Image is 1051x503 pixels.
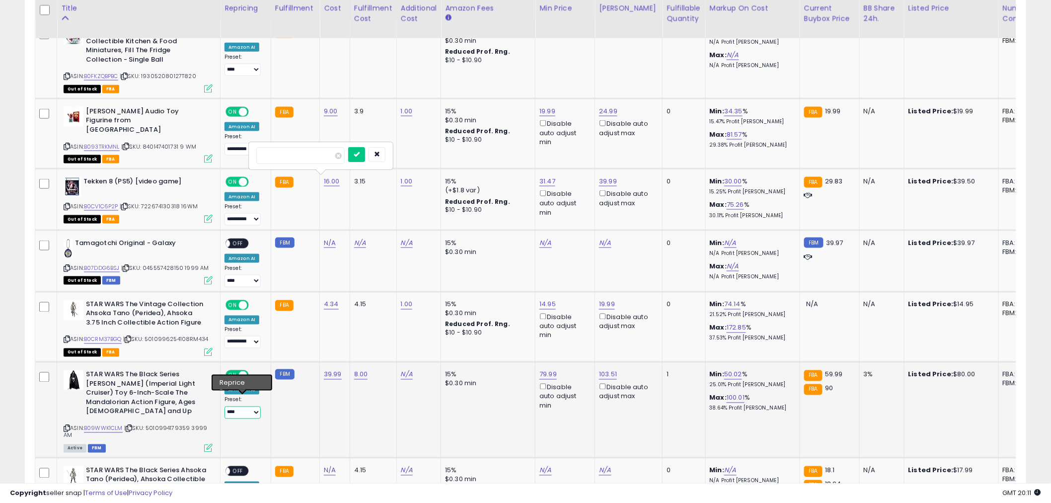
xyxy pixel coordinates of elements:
b: STAR WARS The Black Series Ahsoka Tano (Peridea), Ahsoka Collectible 6 Inch Action Figure [86,466,207,497]
div: Amazon AI [225,254,259,263]
div: ASIN: [64,239,213,284]
a: 19.99 [599,300,615,310]
b: Listed Price: [908,176,954,186]
span: OFF [247,178,263,186]
div: Amazon AI [225,122,259,131]
span: 2025-09-10 20:11 GMT [1003,488,1041,498]
div: 15% [445,370,527,379]
div: Markup on Cost [710,3,796,13]
div: FBA: n/a [1003,466,1036,475]
span: OFF [230,240,246,248]
b: Min: [710,106,725,116]
a: N/A [724,238,736,248]
a: 39.99 [324,370,342,380]
a: 31.47 [539,176,555,186]
b: Min: [710,370,725,379]
div: FBA: 3 [1003,370,1036,379]
b: ZURU Mini Brands Mini Minis, Collectible Kitchen & Food Miniatures, Fill The Fridge Collection - ... [86,27,207,67]
p: 21.52% Profit [PERSON_NAME] [710,312,792,319]
div: FBA: 11 [1003,177,1036,186]
span: | SKU: 5010994179359 3999 AM [64,424,207,439]
a: B09WWK1CLM [84,424,123,433]
small: FBA [275,107,294,118]
span: ON [226,107,239,116]
b: Min: [710,238,725,248]
div: $10 - $10.90 [445,136,527,144]
a: B093TRKMNL [84,143,120,151]
a: 172.85 [727,323,746,333]
strong: Copyright [10,488,46,498]
a: 100.01 [727,393,745,403]
div: $0.30 min [445,309,527,318]
span: FBM [88,444,106,453]
div: Title [61,3,216,13]
img: 31LMDKY74CL._SL40_.jpg [64,466,83,486]
div: Current Buybox Price [804,3,855,24]
div: $14.95 [908,300,991,309]
small: Amazon Fees. [445,13,451,22]
a: N/A [599,238,611,248]
div: Preset: [225,327,263,349]
p: 38.64% Profit [PERSON_NAME] [710,405,792,412]
span: N/A [807,300,819,309]
small: FBA [804,466,823,477]
b: Max: [710,50,727,60]
div: ASIN: [64,107,213,162]
span: All listings currently available for purchase on Amazon [64,444,86,453]
div: 0 [667,177,697,186]
p: 37.53% Profit [PERSON_NAME] [710,335,792,342]
div: ASIN: [64,300,213,355]
a: 1.00 [401,176,413,186]
div: Disable auto adjust min [539,118,587,147]
div: (+$1.8 var) [445,186,527,195]
small: FBA [275,177,294,188]
a: 8.00 [354,370,368,380]
p: 30.11% Profit [PERSON_NAME] [710,212,792,219]
div: Repricing [225,3,267,13]
p: 29.38% Profit [PERSON_NAME] [710,142,792,149]
span: OFF [247,301,263,309]
span: OFF [230,467,246,475]
span: 29.83 [825,176,843,186]
div: % [710,394,792,412]
a: N/A [354,238,366,248]
a: 24.99 [599,106,617,116]
a: 19.99 [539,106,555,116]
b: Max: [710,393,727,403]
p: N/A Profit [PERSON_NAME] [710,39,792,46]
p: 25.01% Profit [PERSON_NAME] [710,382,792,389]
a: 75.26 [727,200,744,210]
a: 4.34 [324,300,339,310]
div: ASIN: [64,27,213,92]
img: 410jYE5xqdL._SL40_.jpg [64,107,83,127]
b: Reduced Prof. Rng. [445,320,510,329]
b: Listed Price: [908,370,954,379]
small: FBA [804,370,823,381]
div: $19.99 [908,107,991,116]
span: | SKU: 045557428150 1999 AM [121,264,209,272]
a: N/A [599,466,611,476]
a: 81.57 [727,130,742,140]
span: | SKU: 5010996254108RM434 [123,335,208,343]
div: FBM: n/a [1003,309,1036,318]
a: 14.95 [539,300,556,310]
div: Additional Cost [401,3,437,24]
small: FBA [275,300,294,311]
a: Terms of Use [85,488,127,498]
div: % [710,370,792,389]
div: Disable auto adjust min [539,312,587,340]
div: FBA: n/a [1003,107,1036,116]
div: N/A [864,177,897,186]
a: N/A [401,370,413,380]
div: $10 - $10.90 [445,329,527,337]
div: Amazon AI [225,192,259,201]
div: % [710,130,792,149]
a: 1.00 [401,300,413,310]
div: 3.9 [354,107,389,116]
img: 31kZ8w3dagL._SL40_.jpg [64,239,73,258]
div: Preset: [225,133,263,156]
div: $10 - $10.90 [445,56,527,65]
a: B07DDG6BSJ [84,264,120,272]
div: 15% [445,466,527,475]
div: Fulfillment Cost [354,3,392,24]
